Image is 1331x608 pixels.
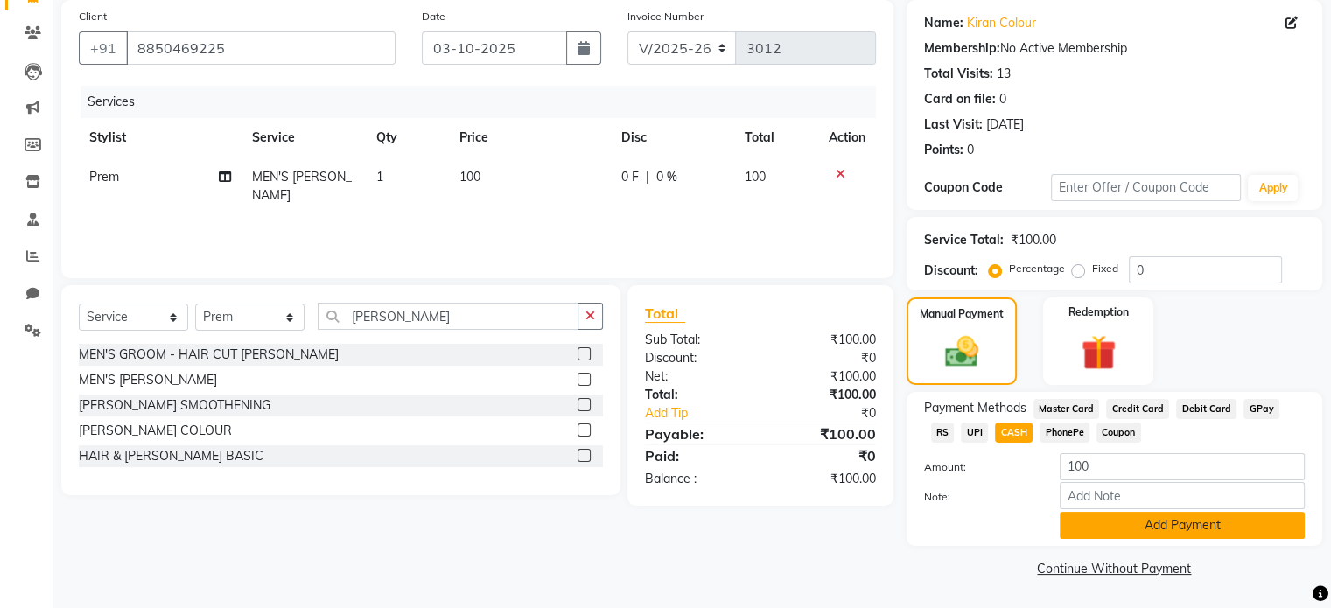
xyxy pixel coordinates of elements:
[924,262,978,280] div: Discount:
[126,31,396,65] input: Search by Name/Mobile/Email/Code
[632,423,760,444] div: Payable:
[924,115,983,134] div: Last Visit:
[79,422,232,440] div: [PERSON_NAME] COLOUR
[1040,423,1089,443] span: PhonePe
[1060,453,1305,480] input: Amount
[632,404,781,423] a: Add Tip
[760,423,889,444] div: ₹100.00
[924,90,996,108] div: Card on file:
[760,349,889,367] div: ₹0
[1060,482,1305,509] input: Add Note
[760,367,889,386] div: ₹100.00
[760,470,889,488] div: ₹100.00
[997,65,1011,83] div: 13
[1011,231,1056,249] div: ₹100.00
[967,141,974,159] div: 0
[781,404,888,423] div: ₹0
[734,118,818,157] th: Total
[961,423,988,443] span: UPI
[252,169,352,203] span: MEN'S [PERSON_NAME]
[1106,399,1169,419] span: Credit Card
[1051,174,1242,201] input: Enter Offer / Coupon Code
[924,39,1305,58] div: No Active Membership
[1176,399,1236,419] span: Debit Card
[920,306,1004,322] label: Manual Payment
[632,349,760,367] div: Discount:
[79,447,263,465] div: HAIR & [PERSON_NAME] BASIC
[1033,399,1100,419] span: Master Card
[1070,331,1127,374] img: _gift.svg
[422,9,445,24] label: Date
[459,169,480,185] span: 100
[1248,175,1298,201] button: Apply
[924,14,963,32] div: Name:
[79,396,270,415] div: [PERSON_NAME] SMOOTHENING
[924,399,1026,417] span: Payment Methods
[611,118,734,157] th: Disc
[81,86,889,118] div: Services
[1060,512,1305,539] button: Add Payment
[986,115,1024,134] div: [DATE]
[376,169,383,185] span: 1
[1096,423,1141,443] span: Coupon
[760,331,889,349] div: ₹100.00
[924,141,963,159] div: Points:
[632,470,760,488] div: Balance :
[1009,261,1065,276] label: Percentage
[967,14,1036,32] a: Kiran Colour
[745,169,766,185] span: 100
[632,367,760,386] div: Net:
[79,31,128,65] button: +91
[645,304,685,323] span: Total
[632,331,760,349] div: Sub Total:
[79,346,339,364] div: MEN'S GROOM - HAIR CUT [PERSON_NAME]
[318,303,578,330] input: Search or Scan
[1243,399,1279,419] span: GPay
[89,169,119,185] span: Prem
[760,445,889,466] div: ₹0
[79,9,107,24] label: Client
[1092,261,1118,276] label: Fixed
[995,423,1033,443] span: CASH
[911,459,1047,475] label: Amount:
[910,560,1319,578] a: Continue Without Payment
[924,65,993,83] div: Total Visits:
[646,168,649,186] span: |
[656,168,677,186] span: 0 %
[632,445,760,466] div: Paid:
[627,9,704,24] label: Invoice Number
[911,489,1047,505] label: Note:
[999,90,1006,108] div: 0
[79,371,217,389] div: MEN'S [PERSON_NAME]
[366,118,449,157] th: Qty
[632,386,760,404] div: Total:
[79,118,242,157] th: Stylist
[924,178,1051,197] div: Coupon Code
[818,118,876,157] th: Action
[621,168,639,186] span: 0 F
[935,332,989,371] img: _cash.svg
[1068,304,1129,320] label: Redemption
[924,231,1004,249] div: Service Total:
[931,423,955,443] span: RS
[924,39,1000,58] div: Membership:
[449,118,611,157] th: Price
[760,386,889,404] div: ₹100.00
[242,118,366,157] th: Service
